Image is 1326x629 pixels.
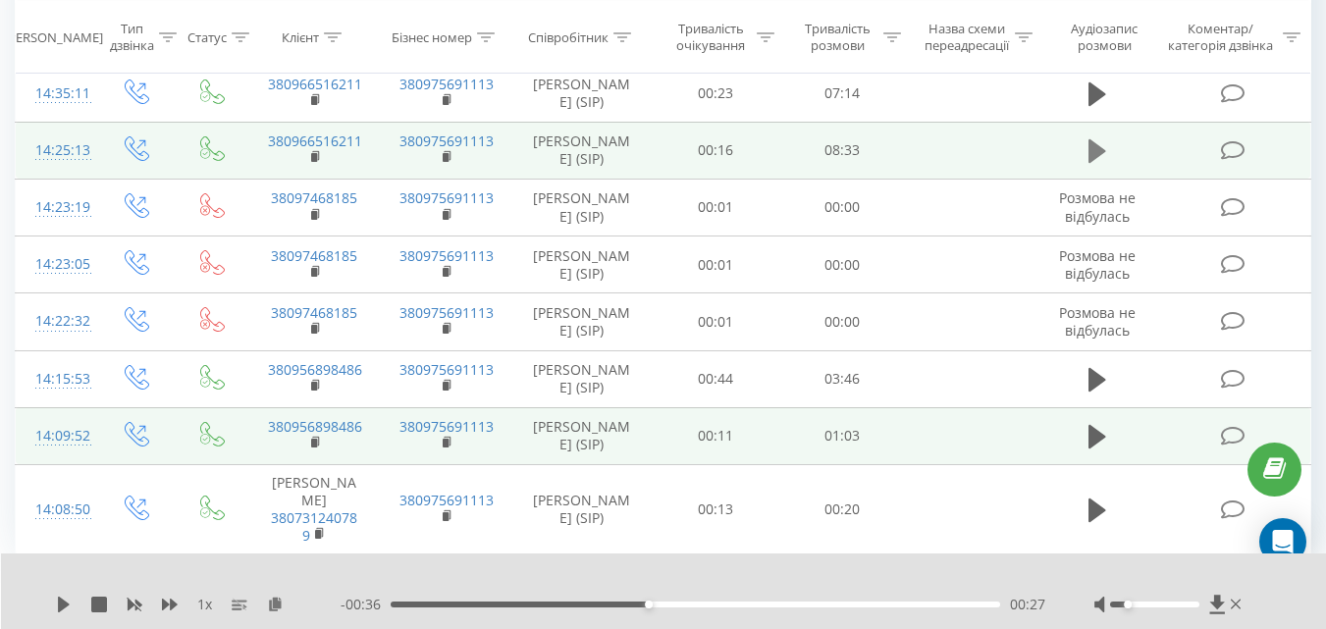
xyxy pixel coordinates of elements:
a: 380966516211 [268,75,362,93]
a: 380975691113 [399,303,494,322]
td: [PERSON_NAME] (SIP) [511,350,653,407]
div: 14:15:53 [35,360,77,398]
a: 38097468185 [271,188,357,207]
td: 00:13 [653,464,779,554]
div: Статус [187,28,227,45]
a: 380731240789 [271,508,357,545]
div: 14:23:05 [35,245,77,284]
td: [PERSON_NAME] [248,464,380,554]
div: Співробітник [528,28,609,45]
span: Розмова не відбулась [1059,246,1136,283]
td: 00:00 [779,236,906,293]
span: - 00:36 [341,595,391,614]
td: 00:00 [779,293,906,350]
div: Тип дзвінка [110,21,154,54]
div: Open Intercom Messenger [1259,518,1306,565]
span: Розмова не відбулась [1059,303,1136,340]
a: 38097468185 [271,246,357,265]
span: 1 x [197,595,212,614]
td: 00:44 [653,350,779,407]
td: 07:14 [779,65,906,122]
td: 08:33 [779,122,906,179]
td: 00:16 [653,122,779,179]
td: [PERSON_NAME] (SIP) [511,179,653,236]
div: Коментар/категорія дзвінка [1163,21,1278,54]
td: 03:46 [779,350,906,407]
a: 380975691113 [399,75,494,93]
a: 380966516211 [268,131,362,150]
a: 38097468185 [271,303,357,322]
a: 380975691113 [399,131,494,150]
a: 380975691113 [399,246,494,265]
a: 380956898486 [268,417,362,436]
div: Accessibility label [1124,601,1132,608]
td: [PERSON_NAME] (SIP) [511,236,653,293]
div: Accessibility label [645,601,653,608]
td: 00:00 [779,179,906,236]
td: [PERSON_NAME] (SIP) [511,293,653,350]
div: 14:08:50 [35,491,77,529]
a: 380975691113 [399,417,494,436]
div: Клієнт [282,28,319,45]
td: 01:03 [779,407,906,464]
div: 14:25:13 [35,131,77,170]
td: [PERSON_NAME] (SIP) [511,464,653,554]
div: [PERSON_NAME] [4,28,103,45]
div: Тривалість розмови [797,21,878,54]
td: 00:20 [779,464,906,554]
span: Розмова не відбулась [1059,188,1136,225]
td: [PERSON_NAME] (SIP) [511,122,653,179]
div: 14:35:11 [35,75,77,113]
div: Тривалість очікування [670,21,752,54]
div: 14:22:32 [35,302,77,341]
div: Аудіозапис розмови [1055,21,1154,54]
a: 380975691113 [399,360,494,379]
a: 380975691113 [399,491,494,509]
td: [PERSON_NAME] (SIP) [511,407,653,464]
td: [PERSON_NAME] (SIP) [511,65,653,122]
td: 00:01 [653,236,779,293]
div: 14:09:52 [35,417,77,455]
td: 00:01 [653,293,779,350]
div: 14:23:19 [35,188,77,227]
div: Бізнес номер [392,28,472,45]
a: 380975691113 [399,188,494,207]
div: Назва схеми переадресації [924,21,1010,54]
a: 380956898486 [268,360,362,379]
span: 00:27 [1010,595,1045,614]
td: 00:01 [653,179,779,236]
td: 00:11 [653,407,779,464]
td: 00:23 [653,65,779,122]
